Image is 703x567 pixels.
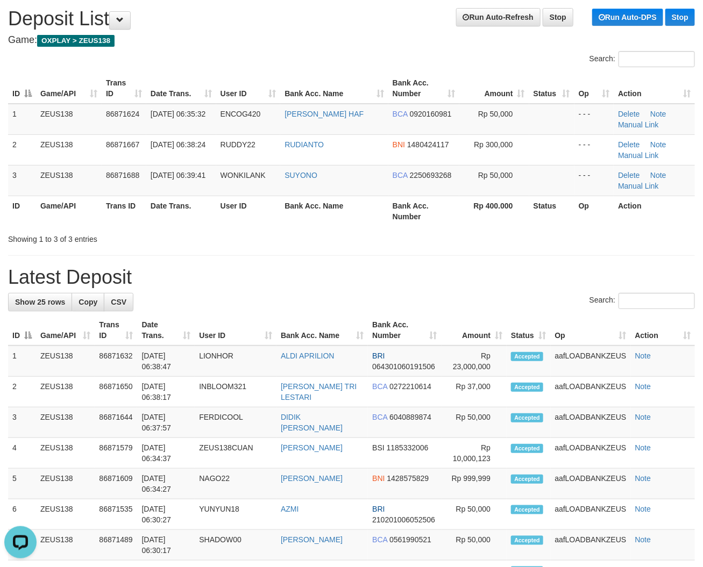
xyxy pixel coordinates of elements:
th: Trans ID [102,196,146,226]
th: Op: activate to sort column ascending [551,315,631,346]
span: BCA [393,110,408,118]
button: Open LiveChat chat widget [4,4,37,37]
input: Search: [619,293,695,309]
th: Bank Acc. Name: activate to sort column ascending [280,73,388,104]
td: Rp 50,000 [442,530,507,561]
label: Search: [590,293,695,309]
th: Rp 400.000 [459,196,529,226]
td: Rp 999,999 [442,469,507,499]
td: aafLOADBANKZEUS [551,438,631,469]
a: [PERSON_NAME] [281,443,343,452]
th: Action: activate to sort column ascending [614,73,695,104]
a: Note [635,535,651,544]
span: ENCOG420 [221,110,261,118]
td: ZEUS138 [36,377,95,407]
a: Delete [618,110,640,118]
td: 2 [8,134,36,165]
td: Rp 50,000 [442,407,507,438]
a: ALDI APRILION [281,351,335,360]
span: [DATE] 06:39:41 [151,171,205,180]
span: OXPLAY > ZEUS138 [37,35,115,47]
h4: Game: [8,35,695,46]
span: Accepted [511,505,543,514]
th: Game/API [36,196,102,226]
a: Show 25 rows [8,293,72,311]
span: WONKILANK [221,171,266,180]
span: Copy 064301060191506 to clipboard [372,362,435,371]
label: Search: [590,51,695,67]
th: Game/API: activate to sort column ascending [36,315,95,346]
td: 86871644 [95,407,137,438]
td: 86871650 [95,377,137,407]
th: Op [574,196,614,226]
span: Rp 50,000 [478,110,513,118]
td: ZEUS138 [36,530,95,561]
a: Copy [72,293,104,311]
span: 86871688 [106,171,139,180]
a: [PERSON_NAME] TRI LESTARI [281,382,357,401]
span: Show 25 rows [15,298,65,306]
a: AZMI [281,505,299,513]
th: Action [614,196,695,226]
td: 86871632 [95,346,137,377]
td: YUNYUN18 [195,499,276,530]
td: 3 [8,165,36,196]
input: Search: [619,51,695,67]
span: BCA [372,535,387,544]
a: Run Auto-Refresh [456,8,541,26]
td: aafLOADBANKZEUS [551,377,631,407]
th: Op: activate to sort column ascending [574,73,614,104]
td: NAGO22 [195,469,276,499]
span: 86871624 [106,110,139,118]
a: Manual Link [618,120,659,129]
span: Accepted [511,475,543,484]
td: ZEUS138 [36,469,95,499]
td: aafLOADBANKZEUS [551,346,631,377]
th: User ID [216,196,281,226]
th: Bank Acc. Number [388,196,459,226]
span: 86871667 [106,140,139,149]
td: aafLOADBANKZEUS [551,499,631,530]
td: SHADOW00 [195,530,276,561]
span: Copy 1480424117 to clipboard [407,140,449,149]
a: [PERSON_NAME] HAF [285,110,364,118]
a: Note [635,505,651,513]
td: aafLOADBANKZEUS [551,469,631,499]
td: 2 [8,377,36,407]
th: Bank Acc. Number: activate to sort column ascending [368,315,441,346]
td: ZEUS138 [36,438,95,469]
td: [DATE] 06:30:27 [137,499,195,530]
a: Run Auto-DPS [592,9,663,26]
td: [DATE] 06:38:17 [137,377,195,407]
h1: Deposit List [8,8,695,30]
td: ZEUS138 [36,407,95,438]
th: Status [529,196,574,226]
td: ZEUS138 [36,165,102,196]
span: BSI [372,443,385,452]
th: Action: activate to sort column ascending [631,315,695,346]
th: Status: activate to sort column ascending [529,73,574,104]
td: 6 [8,499,36,530]
a: Delete [618,171,640,180]
a: Note [635,443,651,452]
td: 3 [8,407,36,438]
th: Date Trans.: activate to sort column ascending [137,315,195,346]
td: Rp 23,000,000 [442,346,507,377]
span: Accepted [511,536,543,545]
td: ZEUS138 [36,104,102,135]
td: 5 [8,469,36,499]
th: Trans ID: activate to sort column ascending [102,73,146,104]
a: RUDIANTO [285,140,324,149]
span: Accepted [511,444,543,453]
td: - - - [574,165,614,196]
td: 86871579 [95,438,137,469]
td: 1 [8,104,36,135]
td: 86871609 [95,469,137,499]
span: RUDDY22 [221,140,255,149]
th: Bank Acc. Name [280,196,388,226]
th: Status: activate to sort column ascending [507,315,550,346]
td: [DATE] 06:37:57 [137,407,195,438]
a: Note [650,140,666,149]
a: Note [635,382,651,391]
a: [PERSON_NAME] [281,474,343,483]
